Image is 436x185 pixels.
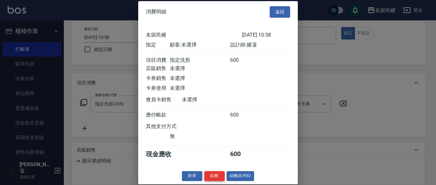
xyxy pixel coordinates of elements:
button: 結帳 [204,171,225,181]
div: 無 [170,133,230,140]
div: 項目消費 [146,57,170,64]
div: 店販銷售 [146,65,170,72]
span: 消費明細 [146,9,166,15]
div: 其他支付方式 [146,123,194,130]
div: 未選擇 [170,65,230,72]
div: 名留民權 [146,32,242,39]
div: 卡券銷售 [146,75,170,82]
div: 600 [230,57,254,64]
div: 未選擇 [182,96,242,103]
div: 卡券使用 [146,85,170,92]
div: [DATE] 10:58 [242,32,290,39]
div: 指定 [146,42,170,48]
div: 600 [230,112,254,118]
div: 未選擇 [170,85,230,92]
div: 現金應收 [146,150,182,159]
button: 返回 [270,6,290,18]
div: 顧客: 未選擇 [170,42,230,48]
div: 指定洗剪 [170,57,230,64]
div: 600 [230,150,254,159]
div: 未選擇 [170,75,230,82]
div: 設計師: 嫚蓤 [230,42,290,48]
div: 應付帳款 [146,112,170,118]
div: 會員卡銷售 [146,96,182,103]
button: 結帳並列印 [227,171,254,181]
button: 掛單 [182,171,202,181]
